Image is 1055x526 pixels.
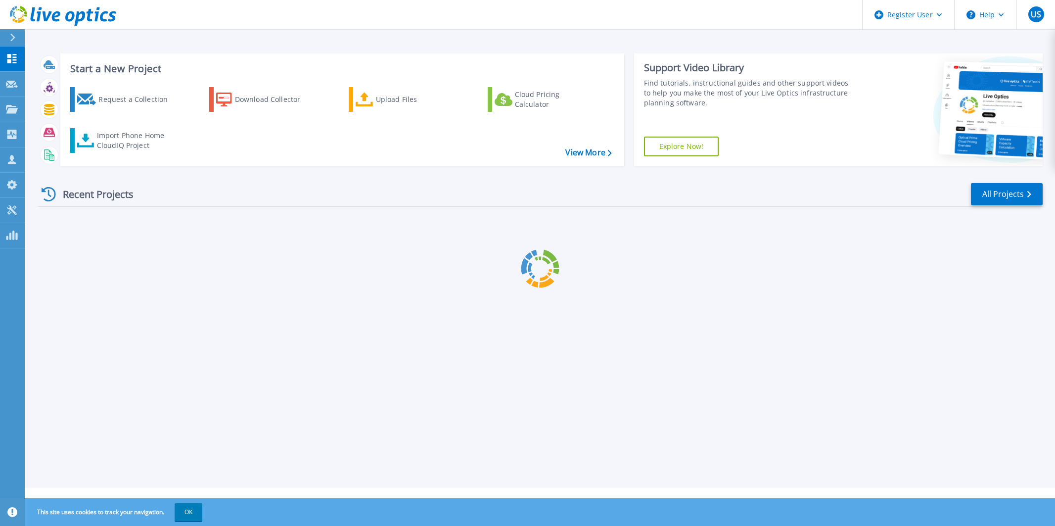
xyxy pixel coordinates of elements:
[488,87,598,112] a: Cloud Pricing Calculator
[175,503,202,521] button: OK
[971,183,1043,205] a: All Projects
[235,90,314,109] div: Download Collector
[97,131,174,150] div: Import Phone Home CloudIQ Project
[376,90,455,109] div: Upload Files
[565,148,611,157] a: View More
[515,90,594,109] div: Cloud Pricing Calculator
[98,90,178,109] div: Request a Collection
[644,61,854,74] div: Support Video Library
[38,182,147,206] div: Recent Projects
[1031,10,1041,18] span: US
[70,63,611,74] h3: Start a New Project
[27,503,202,521] span: This site uses cookies to track your navigation.
[644,78,854,108] div: Find tutorials, instructional guides and other support videos to help you make the most of your L...
[70,87,181,112] a: Request a Collection
[644,137,719,156] a: Explore Now!
[349,87,459,112] a: Upload Files
[209,87,320,112] a: Download Collector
